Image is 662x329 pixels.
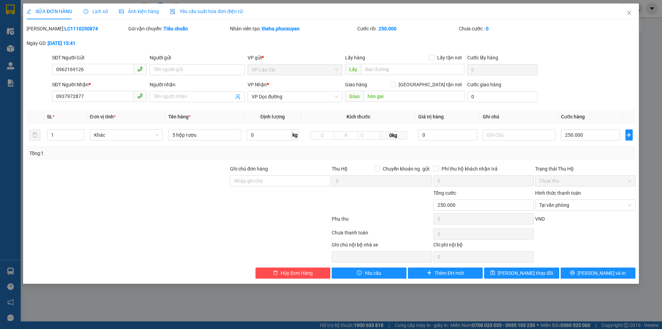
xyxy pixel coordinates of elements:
[52,81,147,88] div: SĐT Người Nhận
[347,114,370,119] span: Kích thước
[150,54,244,61] div: Người gửi
[467,91,538,102] input: Cước giao hàng
[570,270,575,276] span: printer
[498,269,553,277] span: [PERSON_NAME] thay đổi
[345,64,361,75] span: Lấy
[467,82,501,87] label: Cước giao hàng
[379,26,397,31] b: 250.000
[418,114,444,119] span: Giá trị hàng
[332,241,432,251] div: Ghi chú nội bộ nhà xe
[168,114,191,119] span: Tên hàng
[467,55,498,60] label: Cước lấy hàng
[248,82,267,87] span: VP Nhận
[345,82,367,87] span: Giao hàng
[480,110,559,124] th: Ghi chú
[248,54,342,61] div: VP gửi
[6,46,66,65] span: Gửi hàng Hạ Long: Hotline:
[380,165,432,173] span: Chuyển khoản ng. gửi
[14,32,69,45] strong: 0888 827 827 - 0848 827 827
[535,216,545,222] span: VND
[345,55,365,60] span: Lấy hàng
[27,25,127,32] div: [PERSON_NAME]:
[281,269,312,277] span: Hủy Đơn Hàng
[170,9,175,14] img: icon
[252,91,338,102] span: VP Dọc đường
[331,229,433,241] div: Chưa thanh toán
[119,9,124,14] span: picture
[626,10,632,16] span: close
[150,81,244,88] div: Người nhận
[626,132,632,138] span: plus
[137,66,143,72] span: phone
[434,269,464,277] span: Thêm ĐH mới
[467,64,538,75] input: Cước lấy hàng
[361,64,464,75] input: Dọc đường
[137,93,143,99] span: phone
[27,9,31,14] span: edit
[168,129,241,141] input: VD: Bàn, Ghế
[358,131,380,139] input: C
[90,114,116,119] span: Đơn vị tính
[262,26,300,31] b: theha.phucxuyen
[310,131,334,139] input: D
[332,268,407,279] button: exclamation-circleYêu cầu
[625,129,633,141] button: plus
[47,114,52,119] span: SL
[230,175,330,186] input: Ghi chú đơn hàng
[539,176,631,186] span: Chưa thu
[252,65,338,75] span: VP Lào Cai
[357,270,362,276] span: exclamation-circle
[433,241,534,251] div: Chi phí nội bộ
[433,190,456,196] span: Tổng cước
[83,9,108,14] span: Lịch sử
[380,131,407,139] span: 0kg
[260,114,285,119] span: Định lượng
[230,166,268,172] label: Ghi chú đơn hàng
[535,165,635,173] div: Trạng thái Thu Hộ
[408,268,483,279] button: plusThêm ĐH mới
[3,20,69,45] span: Gửi hàng [GEOGRAPHIC_DATA]: Hotline:
[163,26,188,31] b: Tiêu chuẩn
[29,149,255,157] div: Tổng: 1
[357,25,458,32] div: Cước rồi :
[561,114,585,119] span: Cước hàng
[535,190,581,196] label: Hình thức thanh toán
[48,40,76,46] b: [DATE] 15:41
[27,9,72,14] span: SỬA ĐƠN HÀNG
[364,269,381,277] span: Yêu cầu
[83,9,88,14] span: clock-circle
[7,3,65,18] strong: Công ty TNHH Phúc Xuyên
[119,9,159,14] span: Ảnh kiện hàng
[427,270,432,276] span: plus
[486,26,489,31] b: 0
[539,200,631,210] span: Tại văn phòng
[273,270,278,276] span: delete
[439,165,500,173] span: Phí thu hộ khách nhận trả
[292,129,299,141] span: kg
[459,25,559,32] div: Chưa cước :
[490,270,495,276] span: save
[3,26,69,38] strong: 024 3236 3236 -
[483,129,556,141] input: Ghi Chú
[255,268,330,279] button: deleteHủy Đơn Hàng
[396,81,464,88] span: [GEOGRAPHIC_DATA] tận nơi
[620,3,639,23] button: Close
[331,215,433,227] div: Phụ thu
[561,268,635,279] button: printer[PERSON_NAME] và In
[345,91,363,102] span: Giao
[128,25,229,32] div: Gói vận chuyển:
[484,268,559,279] button: save[PERSON_NAME] thay đổi
[334,131,358,139] input: R
[29,129,40,141] button: delete
[94,130,159,140] span: Khác
[27,39,127,47] div: Ngày GD:
[434,54,464,61] span: Lấy tận nơi
[363,91,464,102] input: Dọc đường
[235,94,241,99] span: user-add
[170,9,243,14] span: Yêu cầu xuất hóa đơn điện tử
[578,269,626,277] span: [PERSON_NAME] và In
[230,25,356,32] div: Nhân viên tạo:
[64,26,98,31] b: LC1110250874
[52,54,147,61] div: SĐT Người Gửi
[332,166,348,172] span: Thu Hộ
